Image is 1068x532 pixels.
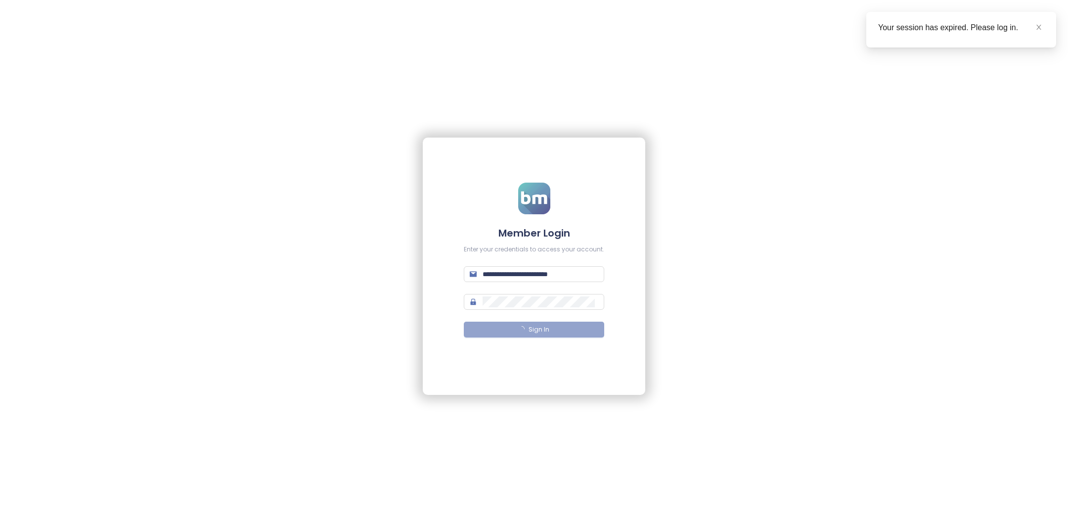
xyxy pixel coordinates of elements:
img: logo [518,183,550,214]
span: close [1035,24,1042,31]
h4: Member Login [464,226,604,240]
div: Enter your credentials to access your account. [464,245,604,254]
button: Sign In [464,322,604,338]
span: Sign In [529,325,549,335]
div: Your session has expired. Please log in. [878,22,1044,34]
span: lock [470,298,477,305]
span: loading [519,326,525,332]
span: mail [470,271,477,278]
